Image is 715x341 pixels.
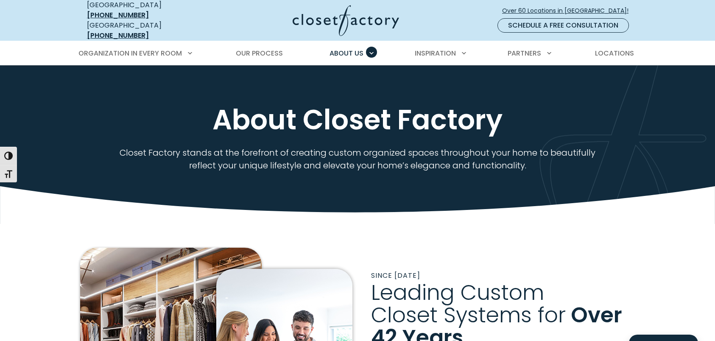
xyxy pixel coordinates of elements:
[87,20,210,41] div: [GEOGRAPHIC_DATA]
[371,277,544,307] span: Leading Custom
[293,5,399,36] img: Closet Factory Logo
[371,271,635,281] p: Since [DATE]
[508,48,541,58] span: Partners
[109,146,607,172] p: Closet Factory stands at the forefront of creating custom organized spaces throughout your home t...
[502,3,636,18] a: Over 60 Locations in [GEOGRAPHIC_DATA]!
[87,10,149,20] a: [PHONE_NUMBER]
[85,104,630,136] h1: About Closet Factory
[497,18,629,33] a: Schedule a Free Consultation
[78,48,182,58] span: Organization in Every Room
[371,300,566,330] span: Closet Systems for
[87,31,149,40] a: [PHONE_NUMBER]
[502,6,635,15] span: Over 60 Locations in [GEOGRAPHIC_DATA]!
[595,48,634,58] span: Locations
[415,48,456,58] span: Inspiration
[73,42,642,65] nav: Primary Menu
[236,48,283,58] span: Our Process
[330,48,363,58] span: About Us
